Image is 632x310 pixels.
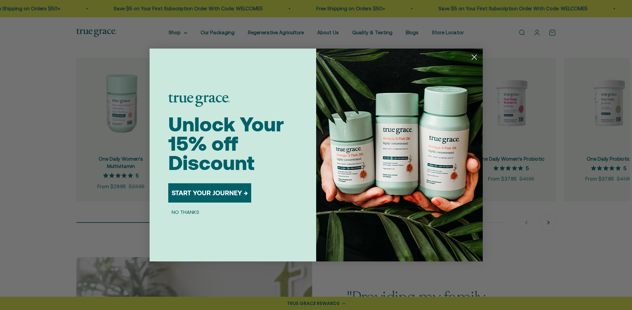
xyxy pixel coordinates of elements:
img: 098727d5-50f8-4f9b-9554-844bb8da1403.jpeg [316,49,483,261]
button: START YOUR JOURNEY → [168,183,251,203]
span: Unlock Your 15% off Discount [168,113,284,174]
button: Close dialog [468,51,480,63]
button: NO THANKS [168,208,203,216]
img: logo placeholder [168,94,230,107]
